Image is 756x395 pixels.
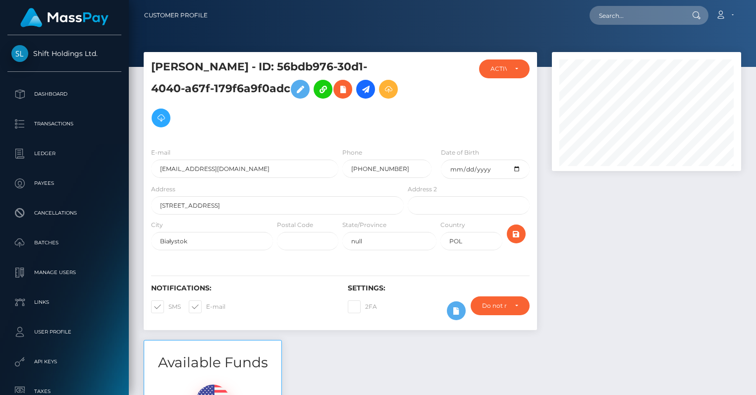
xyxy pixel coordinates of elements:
label: Address [151,185,175,194]
a: Ledger [7,141,121,166]
h6: Notifications: [151,284,333,292]
p: Batches [11,235,117,250]
button: Do not require [471,296,530,315]
h6: Settings: [348,284,530,292]
p: API Keys [11,354,117,369]
a: Payees [7,171,121,196]
h3: Available Funds [144,353,281,372]
p: Dashboard [11,87,117,102]
div: ACTIVE [490,65,507,73]
p: Ledger [11,146,117,161]
a: Cancellations [7,201,121,226]
a: Links [7,290,121,315]
p: Links [11,295,117,310]
label: 2FA [348,300,377,313]
p: Payees [11,176,117,191]
label: Date of Birth [441,148,479,157]
h5: [PERSON_NAME] - ID: 56bdb976-30d1-4040-a67f-179f6a9f0adc [151,59,398,132]
a: User Profile [7,320,121,344]
p: Transactions [11,116,117,131]
p: Manage Users [11,265,117,280]
a: Manage Users [7,260,121,285]
div: Do not require [482,302,507,310]
a: Dashboard [7,82,121,107]
p: User Profile [11,325,117,339]
input: Search... [590,6,683,25]
a: Batches [7,230,121,255]
label: Country [440,221,465,229]
button: ACTIVE [479,59,530,78]
p: Cancellations [11,206,117,221]
label: Postal Code [277,221,313,229]
label: City [151,221,163,229]
label: E-mail [151,148,170,157]
label: Phone [342,148,362,157]
a: Customer Profile [144,5,208,26]
label: E-mail [189,300,225,313]
a: API Keys [7,349,121,374]
img: Shift Holdings Ltd. [11,45,28,62]
label: State/Province [342,221,386,229]
a: Initiate Payout [356,80,375,99]
span: Shift Holdings Ltd. [7,49,121,58]
label: Address 2 [408,185,437,194]
img: MassPay Logo [20,8,108,27]
a: Transactions [7,112,121,136]
label: SMS [151,300,181,313]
